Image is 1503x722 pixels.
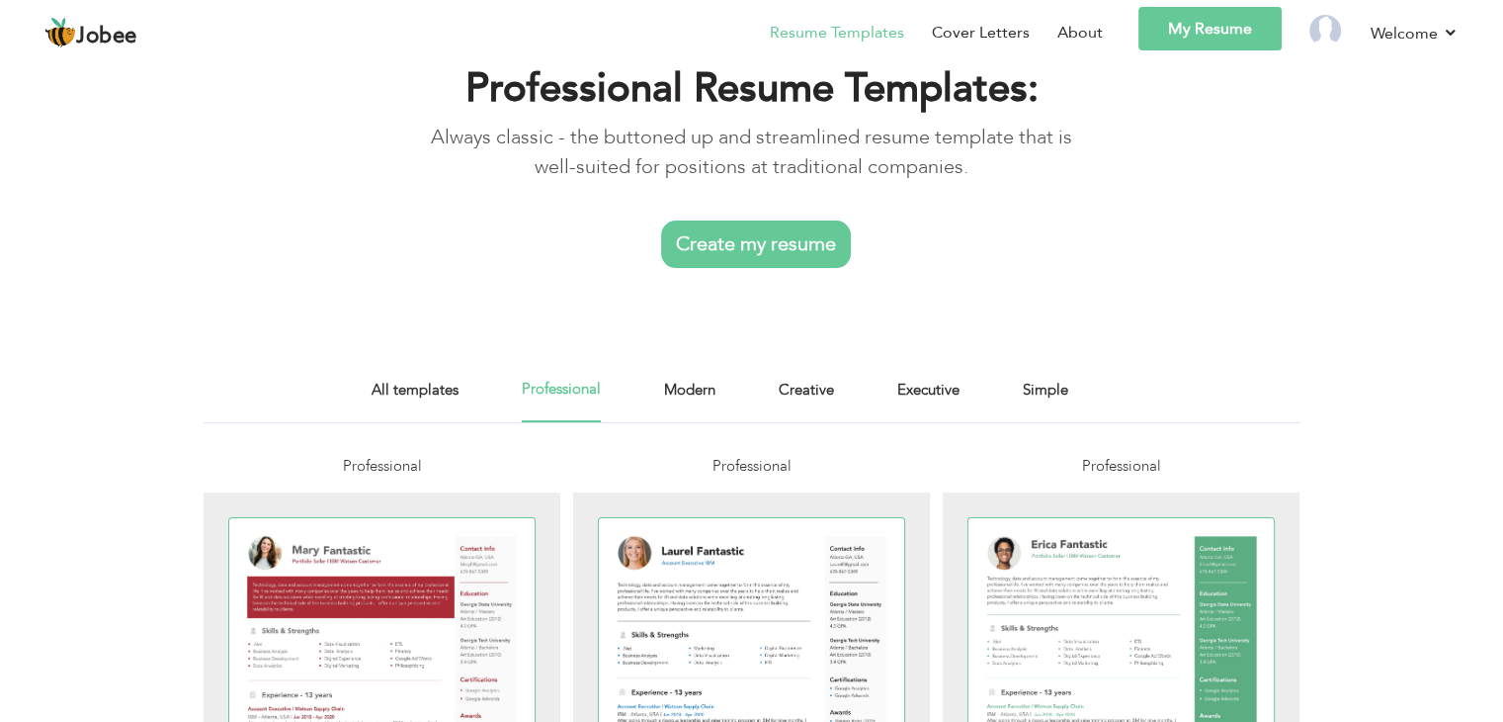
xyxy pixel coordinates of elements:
[661,221,851,268] a: Create my resume
[1057,21,1103,45] a: About
[897,378,960,422] a: Executive
[372,378,459,422] a: All templates
[664,378,715,422] a: Modern
[779,378,834,422] a: Creative
[423,63,1080,115] h1: Professional Resume Templates:
[711,456,791,476] span: Professional
[522,378,601,422] a: Professional
[770,21,904,45] a: Resume Templates
[1081,456,1160,476] span: Professional
[1138,7,1282,50] a: My Resume
[423,123,1080,182] p: Always classic - the buttoned up and streamlined resume template that is well-suited for position...
[1309,15,1341,46] img: Profile Img
[1371,21,1459,45] a: Welcome
[1023,378,1068,422] a: Simple
[342,456,421,476] span: Professional
[44,17,137,48] a: Jobee
[44,17,76,48] img: jobee.io
[932,21,1030,45] a: Cover Letters
[76,26,137,47] span: Jobee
